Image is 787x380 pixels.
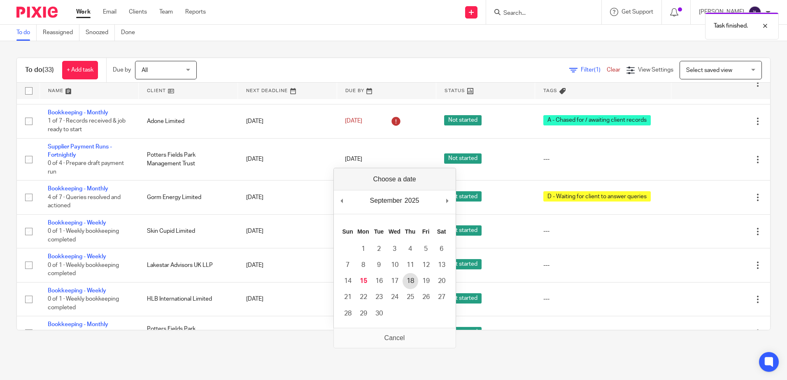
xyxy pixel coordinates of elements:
[607,67,620,73] a: Clear
[444,225,482,236] span: Not started
[139,138,238,181] td: Potters Fields Park Management Trust
[340,289,356,305] button: 21
[139,104,238,138] td: Adone Limited
[139,282,238,316] td: HLB International Limited
[543,155,663,163] div: ---
[387,273,403,289] button: 17
[686,67,732,73] span: Select saved view
[444,115,482,125] span: Not started
[43,25,79,41] a: Reassigned
[357,228,369,235] abbr: Monday
[437,228,446,235] abbr: Saturday
[338,195,346,207] button: Previous Month
[374,228,384,235] abbr: Tuesday
[369,195,403,207] div: September
[543,329,663,337] div: ---
[62,61,98,79] a: + Add task
[185,8,206,16] a: Reports
[371,289,387,305] button: 23
[48,288,106,294] a: Bookkeeping - Weekly
[48,118,126,133] span: 1 of 7 · Records received & job ready to start
[48,228,119,243] span: 0 of 1 · Weekly bookkeeping completed
[418,289,434,305] button: 26
[444,293,482,304] span: Not started
[356,273,371,289] button: 15
[340,306,356,322] button: 28
[345,156,362,162] span: [DATE]
[238,138,337,181] td: [DATE]
[387,241,403,257] button: 3
[113,66,131,74] p: Due by
[48,195,121,209] span: 4 of 7 · Queries resolved and actioned
[48,296,119,310] span: 0 of 1 · Weekly bookkeeping completed
[238,282,337,316] td: [DATE]
[371,257,387,273] button: 9
[356,257,371,273] button: 8
[543,191,651,202] span: D - Waiting for client to answer queries
[345,118,362,124] span: [DATE]
[238,181,337,214] td: [DATE]
[444,191,482,202] span: Not started
[405,228,415,235] abbr: Thursday
[389,228,400,235] abbr: Wednesday
[340,257,356,273] button: 7
[543,88,557,93] span: Tags
[387,257,403,273] button: 10
[403,273,418,289] button: 18
[543,261,663,269] div: ---
[48,186,108,192] a: Bookkeeping - Monthly
[356,241,371,257] button: 1
[403,241,418,257] button: 4
[434,289,449,305] button: 27
[434,257,449,273] button: 13
[238,316,337,350] td: [DATE]
[139,181,238,214] td: Gorm Energy Limited
[48,322,108,327] a: Bookkeeping - Monthly
[594,67,601,73] span: (1)
[86,25,115,41] a: Snoozed
[543,115,651,125] span: A - Chased for / awaiting client records
[543,227,663,235] div: ---
[418,257,434,273] button: 12
[371,241,387,257] button: 2
[342,228,353,235] abbr: Sunday
[371,273,387,289] button: 16
[142,67,148,73] span: All
[16,25,37,41] a: To do
[403,195,421,207] div: 2025
[103,8,116,16] a: Email
[48,254,106,260] a: Bookkeeping - Weekly
[139,214,238,248] td: Skin Cupid Limited
[159,8,173,16] a: Team
[48,110,108,116] a: Bookkeeping - Monthly
[340,273,356,289] button: 14
[444,259,482,269] span: Not started
[48,262,119,277] span: 0 of 1 · Weekly bookkeeping completed
[443,195,452,207] button: Next Month
[403,257,418,273] button: 11
[238,248,337,282] td: [DATE]
[444,327,482,337] span: Not started
[444,153,482,164] span: Not started
[422,228,430,235] abbr: Friday
[48,144,112,158] a: Supplier Payment Runs - Fortnightly
[748,6,761,19] img: svg%3E
[238,104,337,138] td: [DATE]
[356,289,371,305] button: 22
[76,8,91,16] a: Work
[418,273,434,289] button: 19
[434,241,449,257] button: 6
[356,306,371,322] button: 29
[387,289,403,305] button: 24
[418,241,434,257] button: 5
[543,295,663,303] div: ---
[403,289,418,305] button: 25
[16,7,58,18] img: Pixie
[48,220,106,226] a: Bookkeeping - Weekly
[238,214,337,248] td: [DATE]
[42,67,54,73] span: (33)
[129,8,147,16] a: Clients
[25,66,54,74] h1: To do
[434,273,449,289] button: 20
[121,25,141,41] a: Done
